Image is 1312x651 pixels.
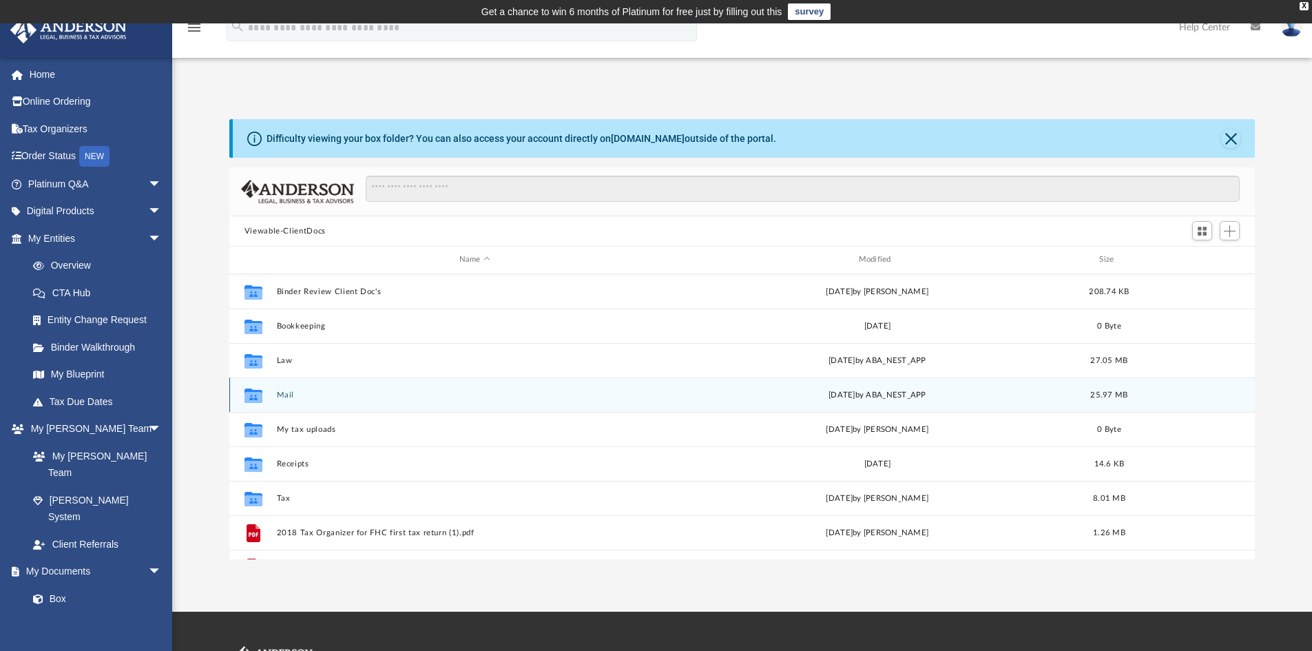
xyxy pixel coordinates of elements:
a: My [PERSON_NAME] Team [19,442,169,486]
button: Law [276,356,673,365]
button: Bookkeeping [276,322,673,331]
button: Viewable-ClientDocs [244,225,326,238]
button: 2018 Tax Organizer for FHC first tax return (1).pdf [276,528,673,537]
div: close [1300,2,1309,10]
div: [DATE] by [PERSON_NAME] [679,492,1076,504]
a: Box [19,585,169,612]
a: Client Referrals [19,530,176,558]
div: Difficulty viewing your box folder? You can also access your account directly on outside of the p... [267,132,776,146]
a: [DOMAIN_NAME] [611,133,685,144]
div: [DATE] by ABA_NEST_APP [679,389,1076,401]
div: id [236,254,270,266]
button: Add [1220,221,1240,240]
span: 208.74 KB [1089,287,1129,295]
div: [DATE] [679,457,1076,470]
span: 27.05 MB [1090,356,1127,364]
button: Close [1221,129,1240,148]
button: Mail [276,391,673,400]
button: Receipts [276,459,673,468]
a: CTA Hub [19,279,183,307]
div: Modified [678,254,1075,266]
a: Entity Change Request [19,307,183,334]
span: 0 Byte [1097,322,1121,329]
button: Binder Review Client Doc's [276,287,673,296]
span: arrow_drop_down [148,415,176,444]
a: Tax Organizers [10,115,183,143]
a: My [PERSON_NAME] Teamarrow_drop_down [10,415,176,443]
span: arrow_drop_down [148,170,176,198]
div: NEW [79,146,110,167]
button: Tax [276,494,673,503]
a: My Entitiesarrow_drop_down [10,225,183,252]
a: [PERSON_NAME] System [19,486,176,530]
div: grid [229,274,1256,559]
span: 0 Byte [1097,425,1121,433]
div: [DATE] by [PERSON_NAME] [679,423,1076,435]
div: [DATE] by [PERSON_NAME] [679,526,1076,539]
span: 25.97 MB [1090,391,1127,398]
a: My Documentsarrow_drop_down [10,558,176,586]
div: Size [1081,254,1136,266]
span: arrow_drop_down [148,198,176,226]
a: My Blueprint [19,361,176,389]
div: [DATE] by [PERSON_NAME] [679,285,1076,298]
a: Home [10,61,183,88]
span: 1.26 MB [1093,528,1125,536]
span: arrow_drop_down [148,558,176,586]
span: 14.6 KB [1094,459,1124,467]
span: arrow_drop_down [148,225,176,253]
img: Anderson Advisors Platinum Portal [6,17,131,43]
a: Online Ordering [10,88,183,116]
a: survey [788,3,831,20]
span: 8.01 MB [1093,494,1125,502]
i: search [230,19,245,34]
a: menu [186,26,202,36]
a: Digital Productsarrow_drop_down [10,198,183,225]
div: [DATE] [679,320,1076,332]
button: Switch to Grid View [1192,221,1213,240]
div: [DATE] by ABA_NEST_APP [679,354,1076,366]
img: User Pic [1281,17,1302,37]
div: Get a chance to win 6 months of Platinum for free just by filling out this [481,3,782,20]
a: Binder Walkthrough [19,333,183,361]
a: Overview [19,252,183,280]
div: Name [275,254,672,266]
div: id [1143,254,1239,266]
a: Order StatusNEW [10,143,183,171]
a: Tax Due Dates [19,388,183,415]
input: Search files and folders [366,176,1240,202]
i: menu [186,19,202,36]
a: Platinum Q&Aarrow_drop_down [10,170,183,198]
button: My tax uploads [276,425,673,434]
